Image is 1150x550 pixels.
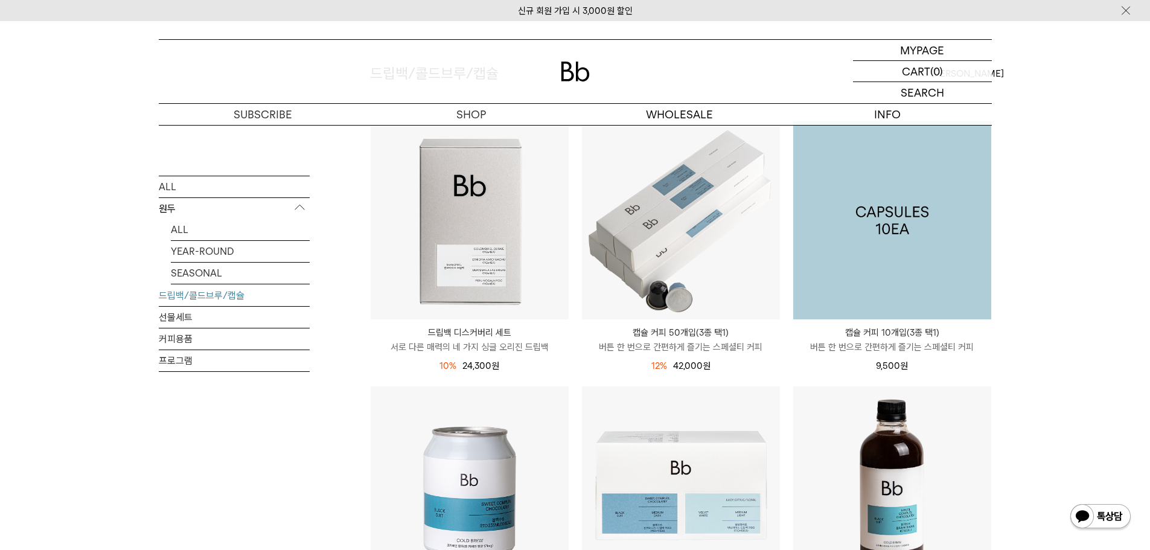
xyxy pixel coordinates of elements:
p: (0) [930,61,943,82]
a: 캡슐 커피 50개입(3종 택1) 버튼 한 번으로 간편하게 즐기는 스페셜티 커피 [582,325,780,354]
p: SEARCH [901,82,944,103]
p: CART [902,61,930,82]
span: 원 [703,360,711,371]
img: 카카오톡 채널 1:1 채팅 버튼 [1069,503,1132,532]
a: 캡슐 커피 10개입(3종 택1) 버튼 한 번으로 간편하게 즐기는 스페셜티 커피 [793,325,991,354]
a: MYPAGE [853,40,992,61]
a: 프로그램 [159,350,310,371]
p: MYPAGE [900,40,944,60]
a: SEASONAL [171,262,310,283]
div: 12% [651,359,667,373]
span: 42,000 [673,360,711,371]
span: 9,500 [876,360,908,371]
p: 버튼 한 번으로 간편하게 즐기는 스페셜티 커피 [793,340,991,354]
span: 원 [491,360,499,371]
img: 캡슐 커피 50개입(3종 택1) [582,121,780,319]
a: 캡슐 커피 10개입(3종 택1) [793,121,991,319]
a: ALL [159,176,310,197]
a: YEAR-ROUND [171,240,310,261]
img: 로고 [561,62,590,82]
p: 캡슐 커피 50개입(3종 택1) [582,325,780,340]
a: SHOP [367,104,575,125]
a: CART (0) [853,61,992,82]
p: 버튼 한 번으로 간편하게 즐기는 스페셜티 커피 [582,340,780,354]
span: 24,300 [462,360,499,371]
a: 신규 회원 가입 시 3,000원 할인 [518,5,633,16]
a: 드립백 디스커버리 세트 서로 다른 매력의 네 가지 싱글 오리진 드립백 [371,325,569,354]
p: 캡슐 커피 10개입(3종 택1) [793,325,991,340]
a: SUBSCRIBE [159,104,367,125]
img: 드립백 디스커버리 세트 [371,121,569,319]
p: 서로 다른 매력의 네 가지 싱글 오리진 드립백 [371,340,569,354]
p: INFO [784,104,992,125]
img: 1000000170_add2_085.jpg [793,121,991,319]
span: 원 [900,360,908,371]
a: 드립백/콜드브루/캡슐 [159,284,310,305]
div: 10% [439,359,456,373]
a: ALL [171,219,310,240]
a: 선물세트 [159,306,310,327]
p: 드립백 디스커버리 세트 [371,325,569,340]
a: 커피용품 [159,328,310,349]
p: WHOLESALE [575,104,784,125]
p: 원두 [159,197,310,219]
